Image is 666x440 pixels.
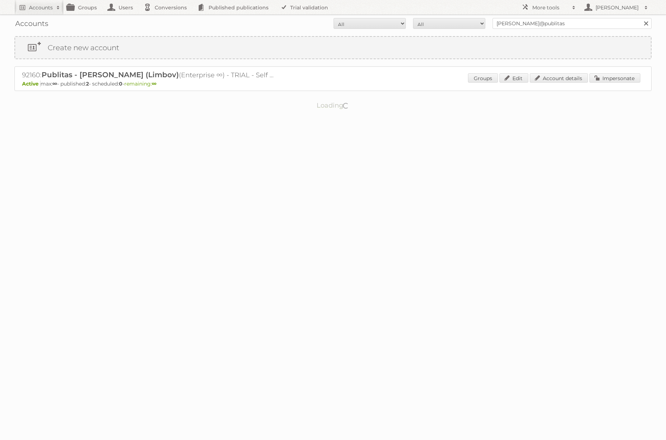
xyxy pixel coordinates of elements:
[29,4,53,11] h2: Accounts
[42,70,179,79] span: Publitas - [PERSON_NAME] (Limbov)
[86,80,89,87] strong: 2
[594,4,641,11] h2: [PERSON_NAME]
[124,80,156,87] span: remaining:
[15,37,651,58] a: Create new account
[589,73,640,83] a: Impersonate
[532,4,568,11] h2: More tools
[22,70,275,80] h2: 92160: (Enterprise ∞) - TRIAL - Self Service
[22,80,644,87] p: max: - published: - scheduled: -
[119,80,123,87] strong: 0
[52,80,57,87] strong: ∞
[499,73,528,83] a: Edit
[294,98,372,113] p: Loading
[468,73,498,83] a: Groups
[22,80,40,87] span: Active
[152,80,156,87] strong: ∞
[530,73,588,83] a: Account details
